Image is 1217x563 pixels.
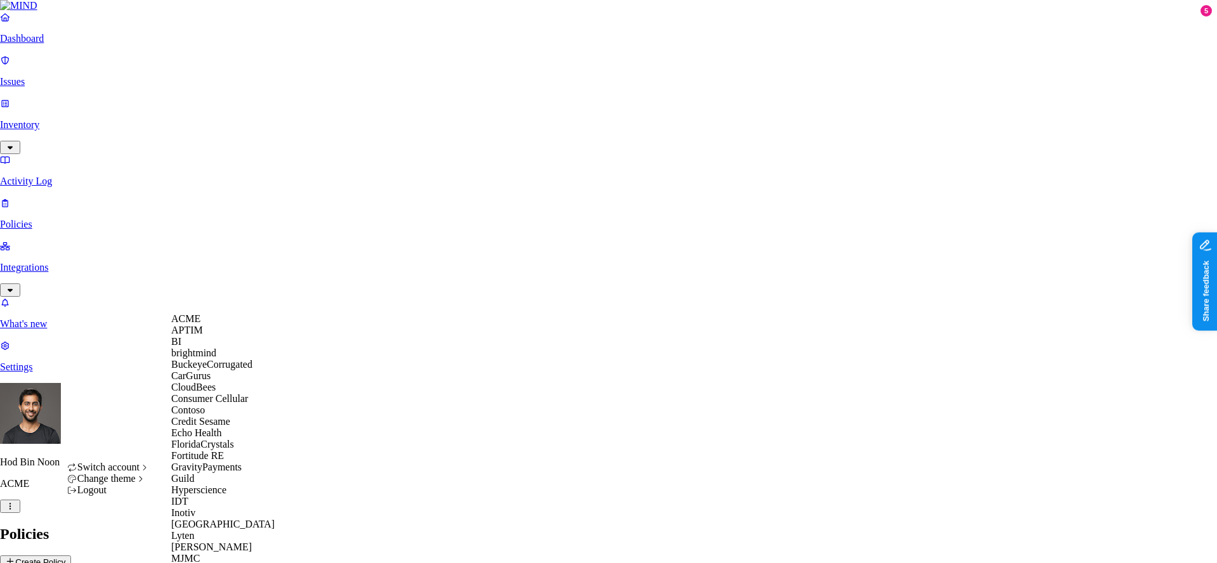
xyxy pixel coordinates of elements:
span: Lyten [171,530,194,541]
span: Fortitude RE [171,450,224,461]
span: [PERSON_NAME] [171,541,252,552]
span: GravityPayments [171,462,242,472]
span: Inotiv [171,507,195,518]
span: brightmind [171,347,216,358]
span: ACME [171,313,200,324]
span: FloridaCrystals [171,439,234,450]
span: Contoso [171,404,205,415]
span: CloudBees [171,382,216,392]
span: BI [171,336,181,347]
span: IDT [171,496,188,507]
span: [GEOGRAPHIC_DATA] [171,519,275,529]
span: Change theme [77,473,136,484]
span: Switch account [77,462,140,472]
span: CarGurus [171,370,211,381]
span: BuckeyeCorrugated [171,359,252,370]
span: Echo Health [171,427,222,438]
span: APTIM [171,325,203,335]
span: Credit Sesame [171,416,230,427]
span: Consumer Cellular [171,393,248,404]
div: Logout [67,484,150,496]
span: Hyperscience [171,484,226,495]
span: Guild [171,473,194,484]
